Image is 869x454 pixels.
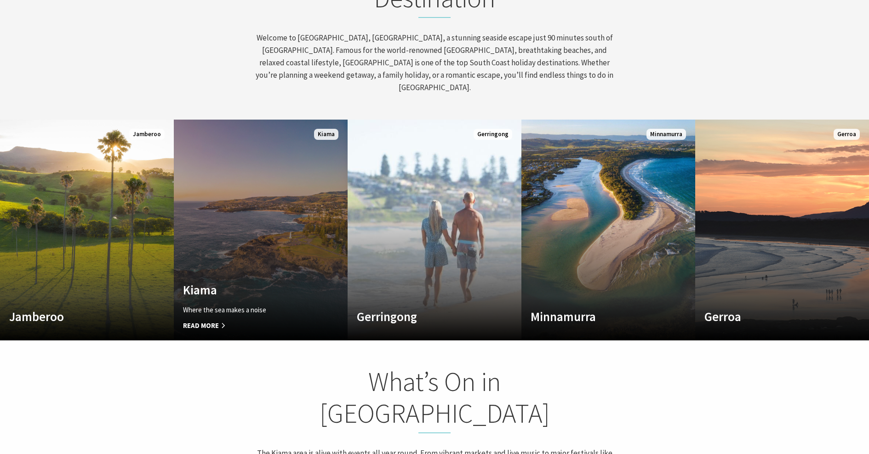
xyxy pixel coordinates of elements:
span: Read More [183,320,312,331]
a: Custom Image Used Kiama Where the sea makes a noise Read More Kiama [174,120,348,340]
h2: What’s On in [GEOGRAPHIC_DATA] [254,366,615,433]
a: Custom Image Used Minnamurra Minnamurra [521,120,695,340]
span: Jamberoo [129,129,165,140]
span: Gerroa [834,129,860,140]
h4: Minnamurra [531,309,660,324]
a: Custom Image Used Gerroa Gerroa [695,120,869,340]
p: Welcome to [GEOGRAPHIC_DATA], [GEOGRAPHIC_DATA], a stunning seaside escape just 90 minutes south ... [254,32,615,94]
span: Gerringong [474,129,512,140]
p: Where the sea makes a noise [183,305,312,316]
h4: Kiama [183,282,312,297]
h4: Gerringong [357,309,486,324]
span: Kiama [314,129,338,140]
span: Minnamurra [646,129,686,140]
a: Custom Image Used Gerringong Gerringong [348,120,521,340]
h4: Gerroa [704,309,834,324]
h4: Jamberoo [9,309,138,324]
